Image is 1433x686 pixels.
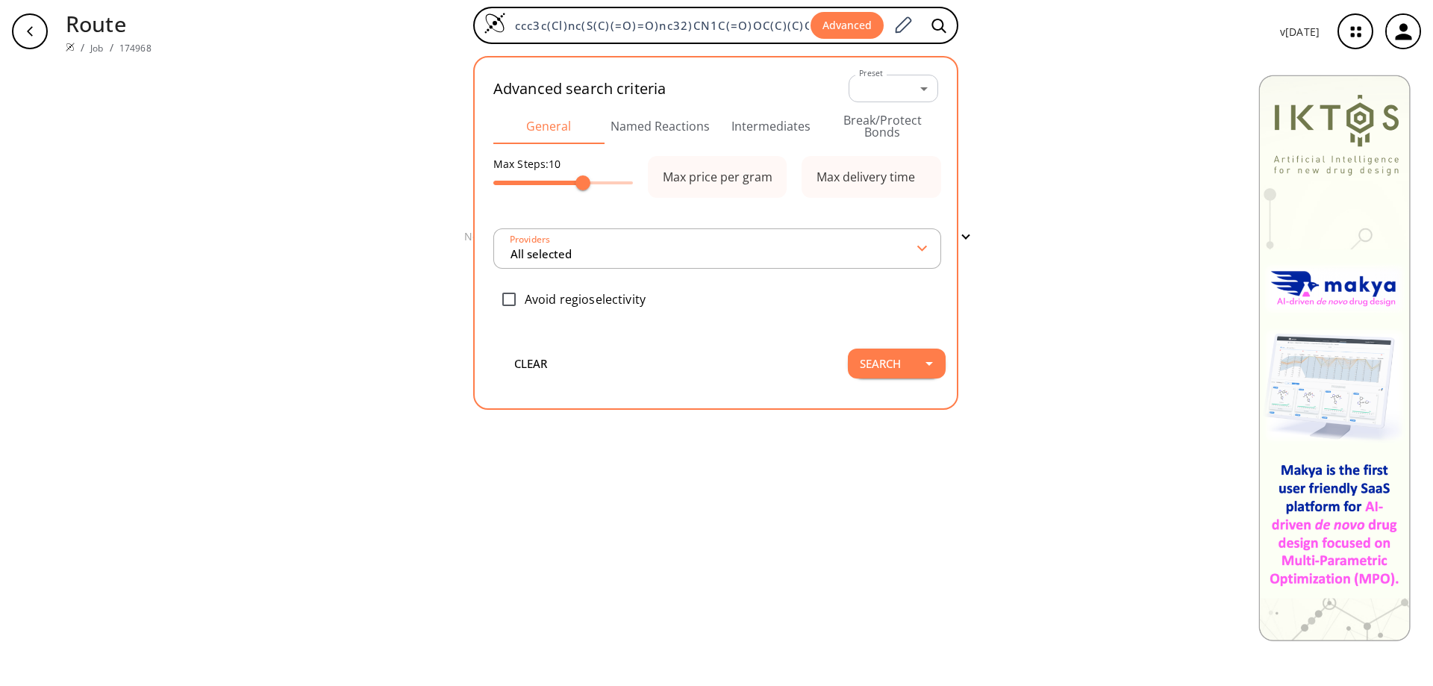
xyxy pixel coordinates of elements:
[493,80,666,98] h2: Advanced search criteria
[716,108,827,144] button: Intermediates
[66,43,75,52] img: Spaya logo
[1280,24,1320,40] p: v [DATE]
[493,284,941,315] div: Avoid regioselectivity
[605,108,716,144] button: Named Reactions
[66,7,152,40] p: Route
[493,108,605,144] button: General
[486,349,575,378] button: clear
[493,156,633,172] p: Max Steps: 10
[505,235,550,244] label: Providers
[484,12,506,34] img: Logo Spaya
[506,18,811,33] input: Enter SMILES
[848,349,913,378] button: Search
[81,40,84,55] li: /
[90,42,103,54] a: Job
[493,108,938,144] div: Advanced Search Tabs
[1258,75,1411,641] img: Banner
[921,231,969,242] button: Filter
[110,40,113,55] li: /
[464,228,517,244] p: No results
[811,12,884,40] button: Advanced
[119,42,152,54] a: 174968
[817,171,915,183] div: Max delivery time
[827,108,938,144] button: Break/Protect Bonds
[663,171,772,183] div: Max price per gram
[859,68,883,79] label: Preset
